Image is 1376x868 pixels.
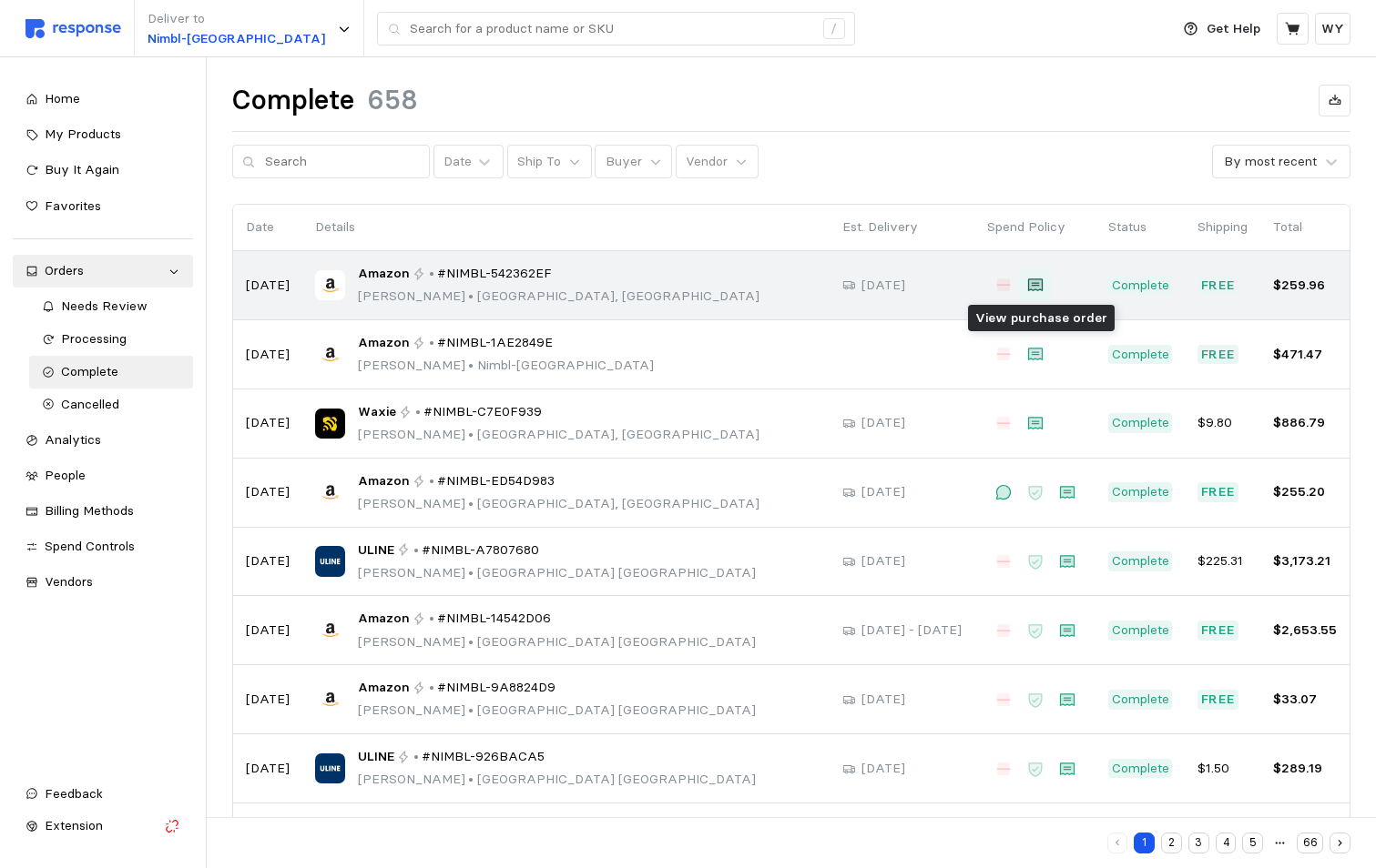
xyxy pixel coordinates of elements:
span: #NIMBL-9A8824D9 [437,678,555,698]
p: [PERSON_NAME] [GEOGRAPHIC_DATA], [GEOGRAPHIC_DATA] [358,494,759,514]
span: • [465,288,477,304]
p: • [429,678,434,698]
p: $3,173.21 [1273,551,1337,571]
p: [DATE] [861,482,905,502]
a: Analytics [13,424,193,457]
p: Free [1201,345,1236,365]
span: My Products [45,126,121,142]
span: Spend Controls [45,538,135,554]
p: [PERSON_NAME] [GEOGRAPHIC_DATA], [GEOGRAPHIC_DATA] [358,425,759,445]
span: • [465,633,477,650]
a: My Products [13,118,193,151]
img: svg%3e [25,19,121,38]
p: Complete [1112,276,1169,296]
span: #NIMBL-A7807680 [422,540,539,560]
p: Date [246,217,290,237]
p: Complete [1112,413,1169,433]
button: 3 [1188,833,1209,853]
p: Deliver to [148,9,325,29]
span: • [465,564,477,580]
input: Search [265,146,420,178]
p: [DATE] [246,276,290,296]
span: Feedback [45,785,103,802]
button: Vendor [676,145,759,179]
a: Processing [29,323,193,356]
p: $9.80 [1198,413,1248,433]
span: Cancelled [61,396,119,412]
p: $255.20 [1273,482,1337,502]
span: ULINE [358,747,394,767]
a: Buy It Again [13,154,193,187]
span: • [465,357,477,373]
p: Complete [1112,759,1169,779]
span: Extension [45,817,103,833]
input: Search for a product name or SKU [410,13,813,45]
a: Orders [13,255,193,288]
button: Buyer [595,145,672,179]
span: Waxie [358,402,396,422]
span: Needs Review [61,298,148,314]
button: 66 [1297,833,1323,853]
p: Nimbl-[GEOGRAPHIC_DATA] [148,29,325,49]
span: Home [45,90,80,106]
span: #NIMBL-1AE2849E [437,333,553,353]
p: $2,653.55 [1273,621,1337,641]
p: $471.47 [1273,345,1337,365]
button: 1 [1134,833,1155,853]
span: Vendors [45,573,93,590]
span: #NIMBL-14542D06 [437,609,551,629]
a: Complete [29,356,193,389]
p: WY [1321,19,1344,39]
p: Free [1201,621,1236,641]
img: Amazon [315,477,345,507]
span: Buy It Again [45,161,119,177]
p: Free [1201,482,1236,502]
span: • [465,495,477,511]
span: Billing Methods [45,502,134,519]
p: Complete [1112,345,1169,365]
p: [DATE] [246,413,290,433]
p: Details [315,217,817,237]
a: Needs Review [29,290,193,323]
button: Extension [13,810,193,843]
p: • [429,264,434,284]
p: Complete [1112,690,1169,710]
p: $33.07 [1273,690,1337,710]
p: [DATE] [246,621,290,641]
p: Status [1108,217,1172,237]
p: [PERSON_NAME] [GEOGRAPHIC_DATA] [GEOGRAPHIC_DATA] [358,632,756,652]
p: Free [1201,690,1236,710]
p: [DATE] [246,345,290,365]
img: ULINE [315,546,345,576]
p: Est. Delivery [842,217,962,237]
p: [DATE] [246,759,290,779]
p: [PERSON_NAME] [GEOGRAPHIC_DATA] [GEOGRAPHIC_DATA] [358,563,756,583]
span: #NIMBL-C7E0F939 [423,402,542,422]
a: Spend Controls [13,530,193,563]
span: Amazon [358,264,410,284]
a: Favorites [13,190,193,223]
p: • [413,540,419,560]
span: • [465,426,477,442]
p: [DATE] - [DATE] [861,621,962,641]
div: By most recent [1224,152,1317,171]
button: Feedback [13,778,193,811]
span: • [465,771,477,787]
p: • [413,747,419,767]
button: WY [1315,13,1351,45]
span: People [45,467,86,483]
h1: Complete [232,83,354,118]
span: Analytics [45,431,101,448]
p: [DATE] [861,759,905,779]
button: 2 [1161,833,1182,853]
img: Amazon [315,339,345,369]
div: / [823,18,845,40]
a: Home [13,83,193,116]
p: [DATE] [246,482,290,502]
p: • [429,471,434,491]
a: People [13,459,193,492]
span: Amazon [358,678,410,698]
p: Total [1273,217,1337,237]
p: Spend Policy [987,217,1083,237]
p: Vendor [686,152,728,172]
